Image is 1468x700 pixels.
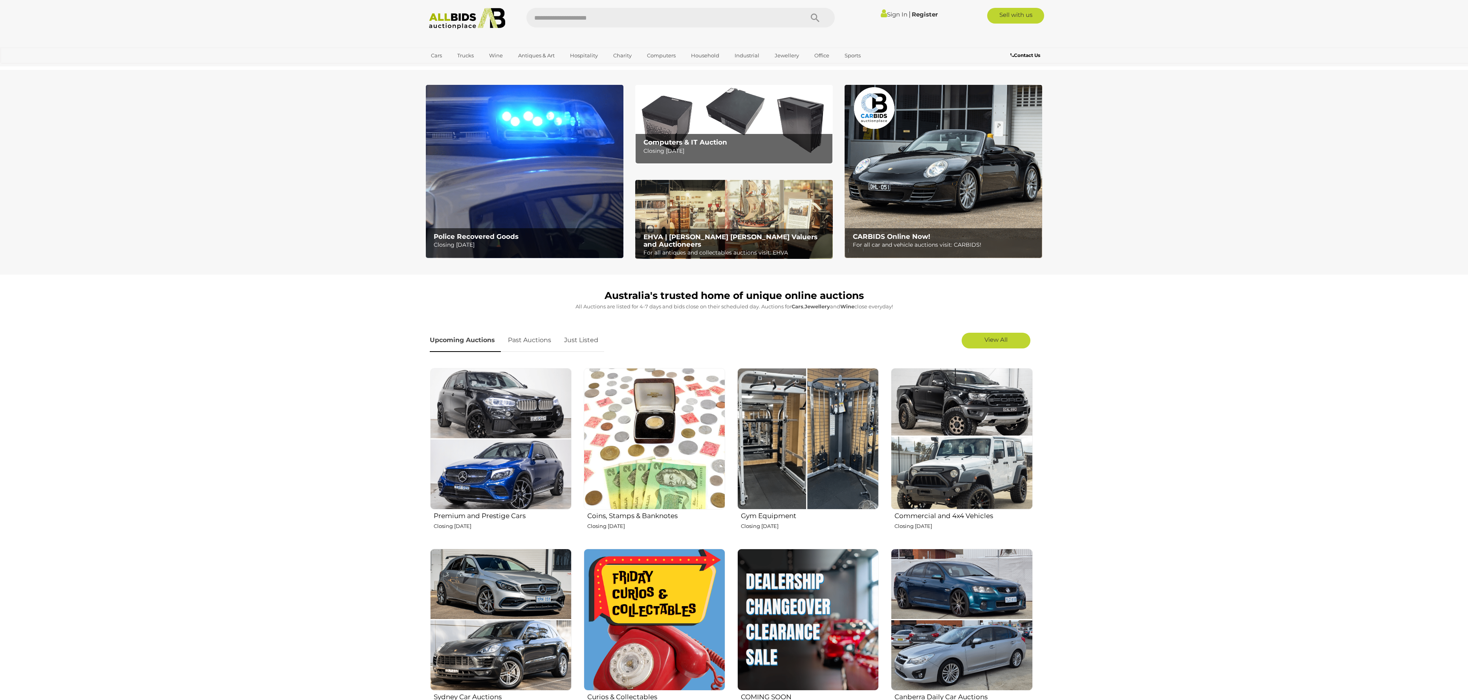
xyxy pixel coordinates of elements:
[984,336,1008,343] span: View All
[426,49,447,62] a: Cars
[513,49,560,62] a: Antiques & Art
[430,290,1039,301] h1: Australia's trusted home of unique online auctions
[434,522,572,531] p: Closing [DATE]
[434,233,519,240] b: Police Recovered Goods
[430,549,572,690] img: Sydney Car Auctions
[686,49,724,62] a: Household
[741,522,879,531] p: Closing [DATE]
[635,85,833,164] img: Computers & IT Auction
[587,522,725,531] p: Closing [DATE]
[891,368,1032,542] a: Commercial and 4x4 Vehicles Closing [DATE]
[430,329,501,352] a: Upcoming Auctions
[643,146,828,156] p: Closing [DATE]
[729,49,764,62] a: Industrial
[845,85,1042,258] a: CARBIDS Online Now! CARBIDS Online Now! For all car and vehicle auctions visit: CARBIDS!
[737,549,879,690] img: COMING SOON
[584,549,725,690] img: Curios & Collectables
[608,49,637,62] a: Charity
[642,49,681,62] a: Computers
[839,49,866,62] a: Sports
[737,368,879,542] a: Gym Equipment Closing [DATE]
[845,85,1042,258] img: CARBIDS Online Now!
[909,10,911,18] span: |
[635,180,833,259] img: EHVA | Evans Hastings Valuers and Auctioneers
[891,549,1032,690] img: Canberra Daily Car Auctions
[558,329,604,352] a: Just Listed
[434,510,572,520] h2: Premium and Prestige Cars
[891,368,1032,509] img: Commercial and 4x4 Vehicles
[635,85,833,164] a: Computers & IT Auction Computers & IT Auction Closing [DATE]
[583,368,725,542] a: Coins, Stamps & Banknotes Closing [DATE]
[643,233,817,248] b: EHVA | [PERSON_NAME] [PERSON_NAME] Valuers and Auctioneers
[853,233,930,240] b: CARBIDS Online Now!
[643,248,828,258] p: For all antiques and collectables auctions visit: EHVA
[853,240,1038,250] p: For all car and vehicle auctions visit: CARBIDS!
[643,138,727,146] b: Computers & IT Auction
[426,62,492,75] a: [GEOGRAPHIC_DATA]
[565,49,603,62] a: Hospitality
[987,8,1044,24] a: Sell with us
[881,11,907,18] a: Sign In
[430,368,572,509] img: Premium and Prestige Cars
[795,8,835,27] button: Search
[840,303,854,310] strong: Wine
[792,303,803,310] strong: Cars
[1010,51,1042,60] a: Contact Us
[587,510,725,520] h2: Coins, Stamps & Banknotes
[430,302,1039,311] p: All Auctions are listed for 4-7 days and bids close on their scheduled day. Auctions for , and cl...
[912,11,938,18] a: Register
[809,49,834,62] a: Office
[452,49,479,62] a: Trucks
[430,368,572,542] a: Premium and Prestige Cars Closing [DATE]
[426,85,623,258] a: Police Recovered Goods Police Recovered Goods Closing [DATE]
[770,49,804,62] a: Jewellery
[805,303,830,310] strong: Jewellery
[584,368,725,509] img: Coins, Stamps & Banknotes
[1010,52,1040,58] b: Contact Us
[741,510,879,520] h2: Gym Equipment
[426,85,623,258] img: Police Recovered Goods
[502,329,557,352] a: Past Auctions
[434,240,619,250] p: Closing [DATE]
[425,8,510,29] img: Allbids.com.au
[894,510,1032,520] h2: Commercial and 4x4 Vehicles
[484,49,508,62] a: Wine
[894,522,1032,531] p: Closing [DATE]
[635,180,833,259] a: EHVA | Evans Hastings Valuers and Auctioneers EHVA | [PERSON_NAME] [PERSON_NAME] Valuers and Auct...
[962,333,1030,348] a: View All
[737,368,879,509] img: Gym Equipment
